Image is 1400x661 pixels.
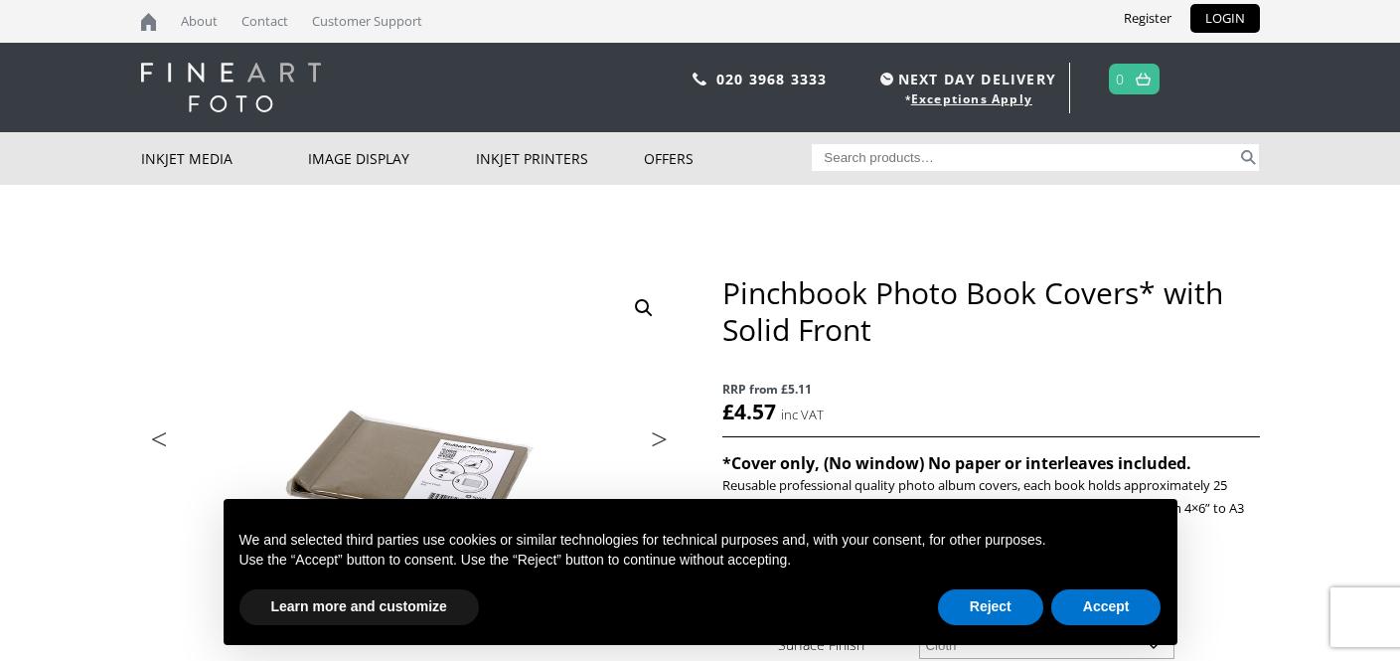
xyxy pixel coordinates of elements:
p: Reusable professional quality photo album covers, each book holds approximately 25 Sheets of 250g... [722,474,1259,543]
img: time.svg [880,73,893,85]
a: 0 [1116,65,1125,93]
span: £ [722,398,734,425]
h1: Pinchbook Photo Book Covers* with Solid Front [722,274,1259,348]
button: Accept [1051,589,1162,625]
h4: *Cover only, (No window) No paper or interleaves included. [722,452,1259,474]
span: NEXT DAY DELIVERY [875,68,1056,90]
img: logo-white.svg [141,63,321,112]
a: Inkjet Media [141,132,309,185]
span: RRP from £5.11 [722,378,1259,401]
a: 020 3968 3333 [716,70,828,88]
img: basket.svg [1136,73,1151,85]
a: Offers [644,132,812,185]
button: Reject [938,589,1043,625]
p: Use the “Accept” button to consent. Use the “Reject” button to continue without accepting. [239,551,1162,571]
a: Register [1109,4,1186,33]
p: We and selected third parties use cookies or similar technologies for technical purposes and, wit... [239,531,1162,551]
bdi: 4.57 [722,398,776,425]
input: Search products… [812,144,1237,171]
a: LOGIN [1190,4,1260,33]
button: Search [1237,144,1260,171]
a: Inkjet Printers [476,132,644,185]
a: Exceptions Apply [911,90,1032,107]
a: View full-screen image gallery [626,290,662,326]
button: Learn more and customize [239,589,479,625]
img: phone.svg [693,73,706,85]
a: Image Display [308,132,476,185]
